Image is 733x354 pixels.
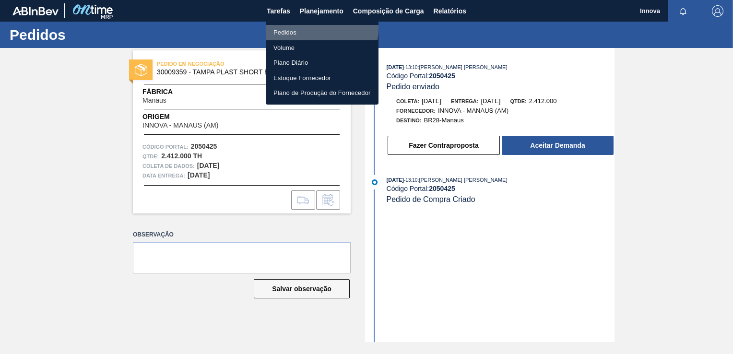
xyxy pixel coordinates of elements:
a: Estoque Fornecedor [266,71,378,86]
a: Volume [266,40,378,56]
a: Pedidos [266,25,378,40]
a: Plano de Produção do Fornecedor [266,85,378,101]
a: Plano Diário [266,55,378,71]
